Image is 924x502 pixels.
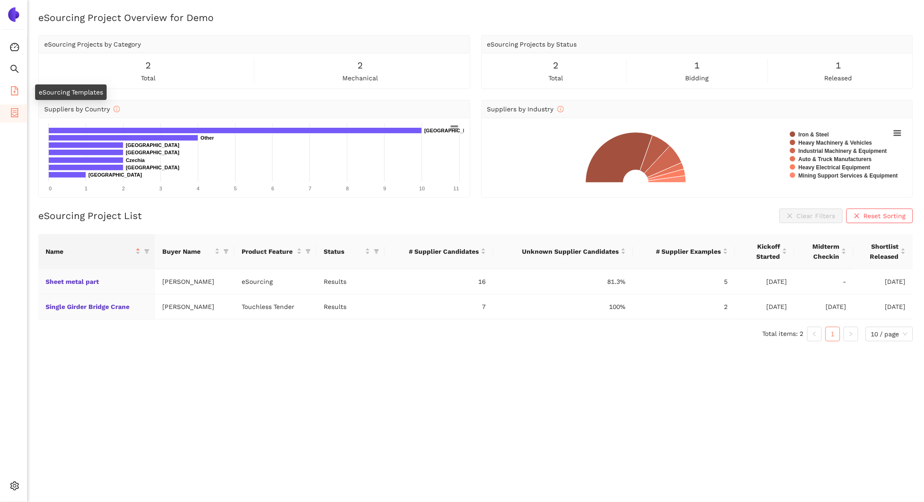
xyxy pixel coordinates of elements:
[640,246,721,256] span: # Supplier Examples
[85,186,88,191] text: 1
[383,186,386,191] text: 9
[735,269,795,294] td: [DATE]
[795,269,854,294] td: -
[357,58,363,73] span: 2
[836,58,841,73] span: 1
[162,246,213,256] span: Buyer Name
[799,140,872,146] text: Heavy Machinery & Vehicles
[44,105,120,113] span: Suppliers by Country
[35,84,107,100] div: eSourcing Templates
[242,246,295,256] span: Product Feature
[487,41,577,48] span: eSourcing Projects by Status
[126,142,180,148] text: [GEOGRAPHIC_DATA]
[854,234,913,269] th: this column's title is Shortlist Released,this column is sortable
[234,234,316,269] th: this column's title is Product Feature,this column is sortable
[493,234,633,269] th: this column's title is Unknown Supplier Candidates,this column is sortable
[799,148,887,154] text: Industrial Machinery & Equipment
[141,73,155,83] span: total
[795,294,854,319] td: [DATE]
[633,234,735,269] th: this column's title is # Supplier Examples,this column is sortable
[694,58,700,73] span: 1
[633,269,735,294] td: 5
[633,294,735,319] td: 2
[305,249,311,254] span: filter
[144,249,150,254] span: filter
[385,294,493,319] td: 7
[493,294,633,319] td: 100%
[372,245,381,258] span: filter
[799,156,872,162] text: Auto & Truck Manufacturers
[557,106,564,112] span: info-circle
[735,234,795,269] th: this column's title is Kickoff Started,this column is sortable
[548,73,563,83] span: total
[826,327,840,341] a: 1
[686,73,709,83] span: bidding
[735,294,795,319] td: [DATE]
[743,241,780,261] span: Kickoff Started
[501,246,619,256] span: Unknown Supplier Candidates
[795,234,854,269] th: this column's title is Midterm Checkin,this column is sortable
[145,58,151,73] span: 2
[6,7,21,22] img: Logo
[142,245,151,258] span: filter
[385,234,493,269] th: this column's title is # Supplier Candidates,this column is sortable
[223,249,229,254] span: filter
[155,269,234,294] td: [PERSON_NAME]
[155,234,234,269] th: this column's title is Buyer Name,this column is sortable
[10,105,19,123] span: container
[316,234,385,269] th: this column's title is Status,this column is sortable
[49,186,52,191] text: 0
[779,209,843,223] button: closeClear Filters
[799,173,898,179] text: Mining Support Services & Equipment
[324,246,363,256] span: Status
[374,249,379,254] span: filter
[812,331,817,337] span: left
[38,11,913,24] h2: eSourcing Project Overview for Demo
[854,213,860,220] span: close
[454,186,459,191] text: 11
[126,165,180,170] text: [GEOGRAPHIC_DATA]
[866,327,913,341] div: Page Size
[854,294,913,319] td: [DATE]
[304,245,313,258] span: filter
[424,128,478,133] text: [GEOGRAPHIC_DATA]
[316,269,385,294] td: Results
[88,172,142,178] text: [GEOGRAPHIC_DATA]
[487,105,564,113] span: Suppliers by Industry
[10,39,19,58] span: dashboard
[392,246,479,256] span: # Supplier Candidates
[44,41,141,48] span: eSourcing Projects by Category
[419,186,425,191] text: 10
[844,327,858,341] li: Next Page
[10,478,19,497] span: setting
[861,241,899,261] span: Shortlist Released
[222,245,231,258] span: filter
[763,327,804,341] li: Total items: 2
[10,61,19,79] span: search
[799,131,829,138] text: Iron & Steel
[160,186,162,191] text: 3
[197,186,200,191] text: 4
[234,294,316,319] td: Touchless Tender
[854,269,913,294] td: [DATE]
[38,209,142,222] h2: eSourcing Project List
[848,331,854,337] span: right
[201,135,214,141] text: Other
[46,246,134,256] span: Name
[114,106,120,112] span: info-circle
[316,294,385,319] td: Results
[807,327,822,341] li: Previous Page
[864,211,906,221] span: Reset Sorting
[493,269,633,294] td: 81.3%
[799,164,870,171] text: Heavy Electrical Equipment
[234,186,237,191] text: 5
[807,327,822,341] button: left
[234,269,316,294] td: eSourcing
[126,150,180,155] text: [GEOGRAPHIC_DATA]
[385,269,493,294] td: 16
[10,83,19,101] span: file-add
[122,186,125,191] text: 2
[871,327,908,341] span: 10 / page
[155,294,234,319] td: [PERSON_NAME]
